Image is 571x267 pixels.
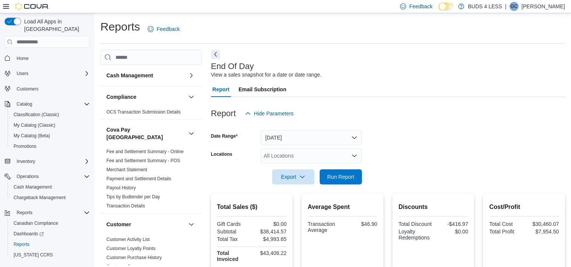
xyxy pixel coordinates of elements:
[11,131,90,140] span: My Catalog (Beta)
[106,255,162,260] a: Customer Purchase History
[11,250,90,259] span: Washington CCRS
[106,158,180,164] span: Fee and Settlement Summary - POS
[14,184,52,190] span: Cash Management
[253,221,286,227] div: $0.00
[106,109,181,115] a: OCS Transaction Submission Details
[211,71,322,79] div: View a sales snapshot for a date or date range.
[106,246,155,251] a: Customer Loyalty Points
[14,208,35,217] button: Reports
[187,129,196,138] button: Cova Pay [GEOGRAPHIC_DATA]
[8,120,93,130] button: My Catalog (Classic)
[106,93,136,101] h3: Compliance
[11,110,62,119] a: Classification (Classic)
[14,252,53,258] span: [US_STATE] CCRS
[212,82,229,97] span: Report
[100,19,140,34] h1: Reports
[11,142,90,151] span: Promotions
[106,255,162,261] span: Customer Purchase History
[8,141,93,152] button: Promotions
[242,106,297,121] button: Hide Parameters
[320,169,362,184] button: Run Report
[11,229,47,238] a: Dashboards
[106,203,145,209] a: Transaction Details
[14,100,90,109] span: Catalog
[17,158,35,164] span: Inventory
[217,250,239,262] strong: Total Invoiced
[106,72,185,79] button: Cash Management
[106,167,147,173] span: Merchant Statement
[211,151,232,157] label: Locations
[11,219,90,228] span: Canadian Compliance
[11,121,58,130] a: My Catalog (Classic)
[489,203,559,212] h2: Cost/Profit
[217,229,250,235] div: Subtotal
[14,69,90,78] span: Users
[14,220,58,226] span: Canadian Compliance
[11,183,55,192] a: Cash Management
[277,169,310,184] span: Export
[522,2,565,11] p: [PERSON_NAME]
[11,131,53,140] a: My Catalog (Beta)
[344,221,377,227] div: $46.90
[14,69,31,78] button: Users
[526,229,559,235] div: $7,954.50
[2,83,93,94] button: Customers
[11,193,90,202] span: Chargeback Management
[106,221,131,228] h3: Customer
[2,156,93,167] button: Inventory
[14,157,38,166] button: Inventory
[8,192,93,203] button: Chargeback Management
[106,72,153,79] h3: Cash Management
[489,221,522,227] div: Total Cost
[435,221,468,227] div: -$416.97
[8,229,93,239] a: Dashboards
[15,3,49,10] img: Cova
[253,250,286,256] div: $43,408.22
[14,172,42,181] button: Operations
[187,71,196,80] button: Cash Management
[8,182,93,192] button: Cash Management
[8,109,93,120] button: Classification (Classic)
[308,221,341,233] div: Transaction Average
[100,147,202,213] div: Cova Pay [GEOGRAPHIC_DATA]
[11,193,69,202] a: Chargeback Management
[106,194,160,199] a: Tips by Budtender per Day
[8,239,93,250] button: Reports
[106,185,136,190] a: Payout History
[14,241,29,247] span: Reports
[254,110,294,117] span: Hide Parameters
[261,130,362,145] button: [DATE]
[14,84,90,94] span: Customers
[106,237,150,242] a: Customer Activity List
[106,221,185,228] button: Customer
[8,218,93,229] button: Canadian Compliance
[217,221,250,227] div: Gift Cards
[509,2,519,11] div: Gavin Crump
[106,149,184,154] a: Fee and Settlement Summary - Online
[272,169,314,184] button: Export
[435,229,468,235] div: $0.00
[399,203,468,212] h2: Discounts
[145,21,183,37] a: Feedback
[17,210,32,216] span: Reports
[17,55,29,61] span: Home
[327,173,354,181] span: Run Report
[211,50,220,59] button: Next
[14,157,90,166] span: Inventory
[2,207,93,218] button: Reports
[2,171,93,182] button: Operations
[253,236,286,242] div: $4,993.65
[106,176,171,182] span: Payment and Settlement Details
[11,250,56,259] a: [US_STATE] CCRS
[187,220,196,229] button: Customer
[409,3,432,10] span: Feedback
[14,100,35,109] button: Catalog
[351,153,357,159] button: Open list of options
[217,203,287,212] h2: Total Sales ($)
[106,246,155,252] span: Customer Loyalty Points
[511,2,517,11] span: GC
[211,109,236,118] h3: Report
